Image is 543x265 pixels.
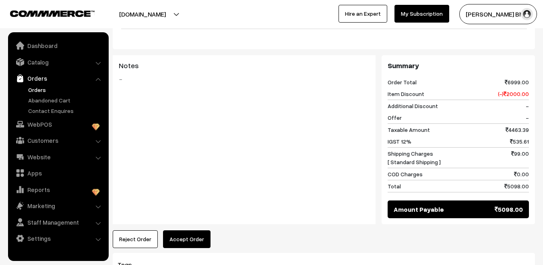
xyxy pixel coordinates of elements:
a: My Subscription [394,5,449,23]
a: Orders [10,71,106,86]
span: Shipping Charges [ Standard Shipping ] [388,149,441,166]
a: Abandoned Cart [26,96,106,104]
span: - [526,113,529,122]
span: Taxable Amount [388,125,430,134]
span: Total [388,182,401,190]
a: Customers [10,133,106,148]
a: WebPOS [10,117,106,131]
button: [PERSON_NAME] Bha… [459,4,537,24]
img: COMMMERCE [10,10,95,17]
img: user [521,8,533,20]
a: Marketing [10,198,106,213]
span: 6999.00 [505,78,529,86]
a: Orders [26,86,106,94]
span: Item Discount [388,90,424,98]
button: Reject Order [113,230,158,248]
span: 0.00 [514,170,529,178]
span: Offer [388,113,402,122]
span: COD Charges [388,170,423,178]
a: Hire an Expert [339,5,387,23]
span: Amount Payable [394,204,444,214]
span: Additional Discount [388,102,438,110]
span: 5098.00 [495,204,523,214]
h3: Notes [119,61,370,70]
a: Apps [10,166,106,180]
a: Website [10,150,106,164]
a: Dashboard [10,38,106,53]
a: COMMMERCE [10,8,81,18]
span: 4463.39 [506,125,529,134]
span: 5098.00 [504,182,529,190]
blockquote: - [119,74,370,84]
a: Staff Management [10,215,106,230]
button: [DOMAIN_NAME] [91,4,194,24]
a: Settings [10,231,106,246]
a: Contact Enquires [26,106,106,115]
button: Accept Order [163,230,211,248]
a: Catalog [10,55,106,69]
h3: Summary [388,61,529,70]
span: 99.00 [511,149,529,166]
span: 535.61 [510,137,529,146]
span: IGST 12% [388,137,411,146]
span: (-) 2000.00 [498,90,529,98]
span: Order Total [388,78,417,86]
a: Reports [10,182,106,197]
span: - [526,102,529,110]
